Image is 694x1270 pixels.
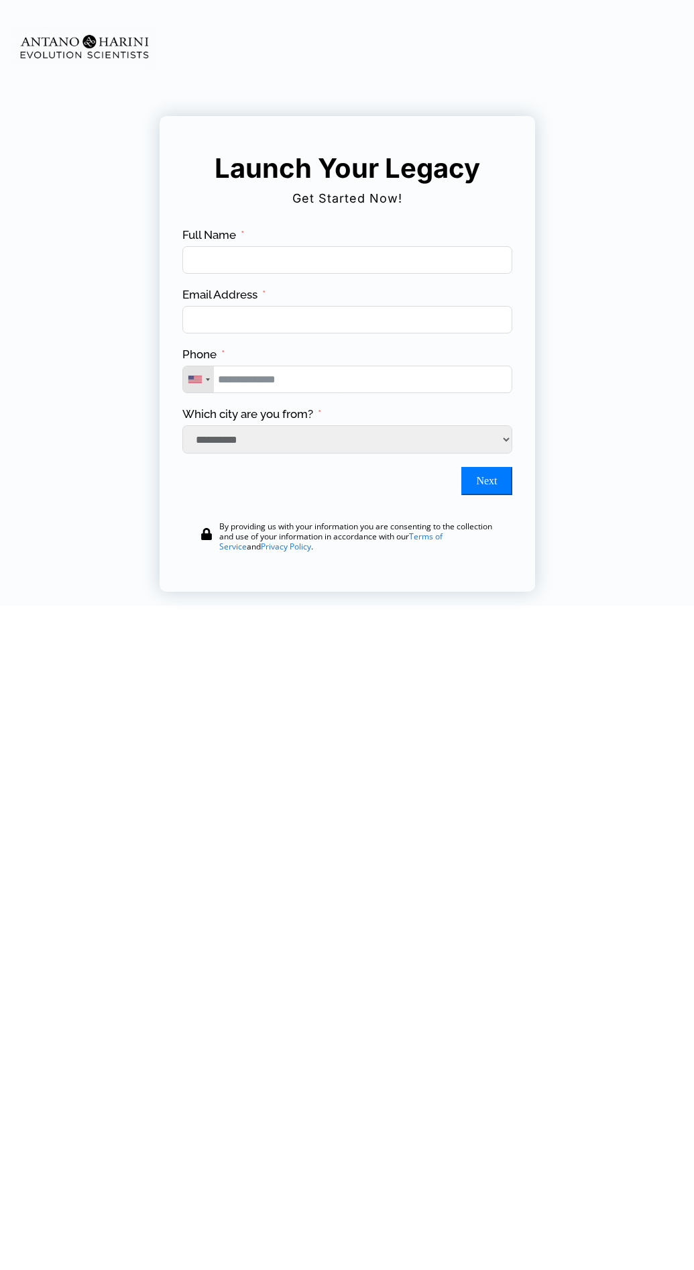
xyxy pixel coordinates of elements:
label: Phone [182,347,225,362]
input: Email Address [182,306,512,333]
h2: Get Started Now! [180,187,514,211]
a: Terms of Service [219,531,443,552]
a: Privacy Policy [261,541,311,552]
div: By providing us with your information you are consenting to the collection and use of your inform... [219,521,501,551]
label: Which city are you from? [182,407,322,422]
label: Email Address [182,287,266,303]
select: Which city are you from? [182,425,512,454]
h5: Launch Your Legacy [207,152,487,185]
div: Telephone country code [183,366,214,392]
label: Full Name [182,227,245,243]
img: Evolution-Scientist (2) [14,28,155,66]
button: Next [461,467,512,495]
input: Phone [182,366,512,393]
